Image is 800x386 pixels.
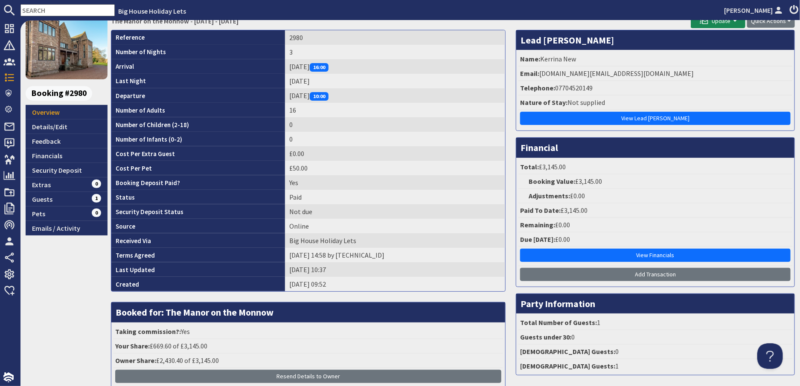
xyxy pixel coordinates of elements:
[520,362,615,370] strong: [DEMOGRAPHIC_DATA] Guests:
[691,15,745,28] button: Update
[115,342,150,350] strong: Your Share:
[518,316,792,330] li: 1
[285,103,505,117] td: 16
[115,356,156,365] strong: Owner Share:
[26,105,108,119] a: Overview
[285,132,505,146] td: 0
[310,63,329,72] span: 16:00
[518,52,792,67] li: Kerrina New
[700,17,730,25] span: Update
[518,160,792,174] li: £3,145.00
[516,294,794,313] h3: Party Information
[516,30,794,50] h3: Lead [PERSON_NAME]
[26,134,108,148] a: Feedback
[285,233,505,248] td: Big House Holiday Lets
[26,86,104,101] a: Booking #2980
[113,325,503,339] li: Yes
[529,192,570,200] strong: Adjustments:
[520,98,567,107] strong: Nature of Stay:
[285,30,505,45] td: 2980
[111,302,505,322] h3: Booked for: The Manor on the Monnow
[113,339,503,354] li: £669.60 of £3,145.00
[26,86,92,101] span: Booking #2980
[118,7,186,15] a: Big House Holiday Lets
[520,221,555,229] strong: Remaining:
[285,190,505,204] td: Paid
[285,277,505,291] td: [DATE] 09:52
[111,132,285,146] th: Number of Infants (0-2)
[285,45,505,59] td: 3
[516,138,794,157] h3: Financial
[111,30,285,45] th: Reference
[520,163,539,171] strong: Total:
[111,161,285,175] th: Cost Per Pet
[518,330,792,345] li: 0
[111,74,285,88] th: Last Night
[518,81,792,96] li: 07704520149
[285,248,505,262] td: [DATE] 14:58 by [TECHNICAL_ID]
[285,88,505,103] td: [DATE]
[111,88,285,103] th: Departure
[285,74,505,88] td: [DATE]
[111,233,285,248] th: Received Via
[111,146,285,161] th: Cost Per Extra Guest
[757,343,783,369] iframe: Toggle Customer Support
[194,17,239,25] a: [DATE] - [DATE]
[92,180,101,188] span: 0
[724,5,785,15] a: [PERSON_NAME]
[285,204,505,219] td: Not due
[520,84,555,92] strong: Telephone:
[92,209,101,217] span: 0
[518,345,792,359] li: 0
[111,219,285,233] th: Source
[26,177,108,192] a: Extras0
[518,232,792,247] li: £0.00
[111,17,189,25] a: The Manor on the Monnow
[518,203,792,218] li: £3,145.00
[518,67,792,81] li: [DOMAIN_NAME][EMAIL_ADDRESS][DOMAIN_NAME]
[285,175,505,190] td: Yes
[111,45,285,59] th: Number of Nights
[520,249,791,262] a: View Financials
[518,218,792,232] li: £0.00
[285,161,505,175] td: £50.00
[310,92,329,101] span: 10:00
[190,17,193,25] span: -
[113,354,503,368] li: £2,430.40 of £3,145.00
[520,112,791,125] a: View Lead [PERSON_NAME]
[520,318,597,327] strong: Total Number of Guests:
[285,117,505,132] td: 0
[111,190,285,204] th: Status
[26,206,108,221] a: Pets0
[111,117,285,132] th: Number of Children (2-18)
[747,15,795,28] button: Quick Actions
[520,235,555,244] strong: Due [DATE]:
[520,347,615,356] strong: [DEMOGRAPHIC_DATA] Guests:
[285,146,505,161] td: £0.00
[518,174,792,189] li: £3,145.00
[26,119,108,134] a: Details/Edit
[111,262,285,277] th: Last Updated
[111,277,285,291] th: Created
[26,148,108,163] a: Financials
[520,69,539,78] strong: Email:
[518,359,792,373] li: 1
[276,372,340,380] span: Resend Details to Owner
[26,221,108,235] a: Emails / Activity
[111,59,285,74] th: Arrival
[520,206,561,215] strong: Paid To Date:
[520,333,571,341] strong: Guests under 30:
[26,163,108,177] a: Security Deposit
[92,194,101,203] span: 1
[111,103,285,117] th: Number of Adults
[3,372,14,383] img: staytech_i_w-64f4e8e9ee0a9c174fd5317b4b171b261742d2d393467e5bdba4413f4f884c10.svg
[285,59,505,74] td: [DATE]
[115,327,181,336] strong: Taking commission?:
[520,55,540,63] strong: Name:
[20,4,115,16] input: SEARCH
[26,192,108,206] a: Guests1
[518,96,792,110] li: Not supplied
[285,262,505,277] td: [DATE] 10:37
[111,248,285,262] th: Terms Agreed
[285,219,505,233] td: Online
